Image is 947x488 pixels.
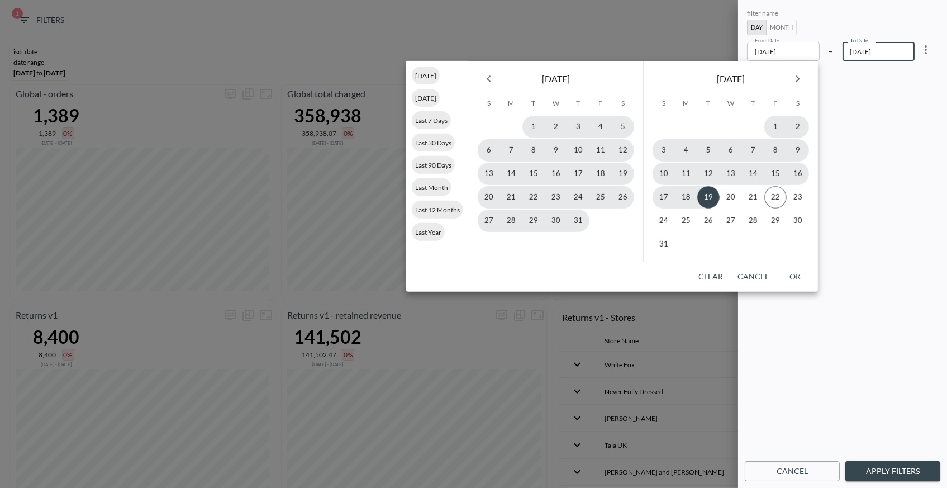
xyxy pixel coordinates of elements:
[567,163,589,185] button: 17
[697,210,720,232] button: 26
[545,139,567,162] button: 9
[542,71,570,87] span: [DATE]
[676,92,696,115] span: Monday
[764,210,787,232] button: 29
[653,233,675,255] button: 31
[850,37,868,44] label: To Date
[567,186,589,209] button: 24
[412,228,445,236] span: Last Year
[733,267,773,287] button: Cancel
[747,20,767,35] button: Day
[412,134,455,151] div: Last 30 Days
[500,139,522,162] button: 7
[765,92,786,115] span: Friday
[742,163,764,185] button: 14
[613,92,633,115] span: Saturday
[479,92,499,115] span: Sunday
[787,68,809,90] button: Next month
[787,210,809,232] button: 30
[568,92,588,115] span: Thursday
[675,186,697,209] button: 18
[843,42,915,61] input: YYYY-MM-DD
[478,68,500,90] button: Previous month
[720,139,742,162] button: 6
[788,92,808,115] span: Saturday
[747,9,915,20] div: filter name
[522,210,545,232] button: 29
[747,42,820,61] input: YYYY-MM-DD
[742,210,764,232] button: 28
[412,160,455,169] span: Last 90 Days
[720,210,742,232] button: 27
[764,116,787,138] button: 1
[524,92,544,115] span: Tuesday
[522,163,545,185] button: 15
[501,92,521,115] span: Monday
[412,205,463,214] span: Last 12 Months
[766,20,797,35] button: Month
[412,93,440,102] span: [DATE]
[612,163,634,185] button: 19
[697,139,720,162] button: 5
[412,178,451,196] div: Last Month
[591,92,611,115] span: Friday
[755,37,779,44] label: From Date
[675,210,697,232] button: 25
[589,116,612,138] button: 4
[743,92,763,115] span: Thursday
[721,92,741,115] span: Wednesday
[522,139,545,162] button: 8
[787,163,809,185] button: 16
[698,92,718,115] span: Tuesday
[747,9,938,61] div: 2025-04-012025-08-19
[778,267,813,287] button: OK
[589,163,612,185] button: 18
[589,186,612,209] button: 25
[412,156,455,174] div: Last 90 Days
[829,44,834,57] p: –
[412,89,440,107] div: [DATE]
[522,116,545,138] button: 1
[567,139,589,162] button: 10
[545,186,567,209] button: 23
[693,267,729,287] button: Clear
[478,139,500,162] button: 6
[589,139,612,162] button: 11
[545,116,567,138] button: 2
[478,163,500,185] button: 13
[845,461,940,482] button: Apply Filters
[412,183,451,191] span: Last Month
[612,186,634,209] button: 26
[412,223,445,241] div: Last Year
[612,139,634,162] button: 12
[742,139,764,162] button: 7
[412,67,440,84] div: [DATE]
[675,139,697,162] button: 4
[653,210,675,232] button: 24
[915,39,937,61] button: more
[742,186,764,209] button: 21
[764,139,787,162] button: 8
[654,92,674,115] span: Sunday
[412,111,451,129] div: Last 7 Days
[764,163,787,185] button: 15
[612,116,634,138] button: 5
[546,92,566,115] span: Wednesday
[717,71,745,87] span: [DATE]
[653,163,675,185] button: 10
[412,116,451,124] span: Last 7 Days
[412,71,440,79] span: [DATE]
[787,186,809,209] button: 23
[545,163,567,185] button: 16
[697,163,720,185] button: 12
[412,201,463,219] div: Last 12 Months
[545,210,567,232] button: 30
[787,116,809,138] button: 2
[567,116,589,138] button: 3
[567,210,589,232] button: 31
[653,186,675,209] button: 17
[787,139,809,162] button: 9
[745,461,840,482] button: Cancel
[500,210,522,232] button: 28
[478,210,500,232] button: 27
